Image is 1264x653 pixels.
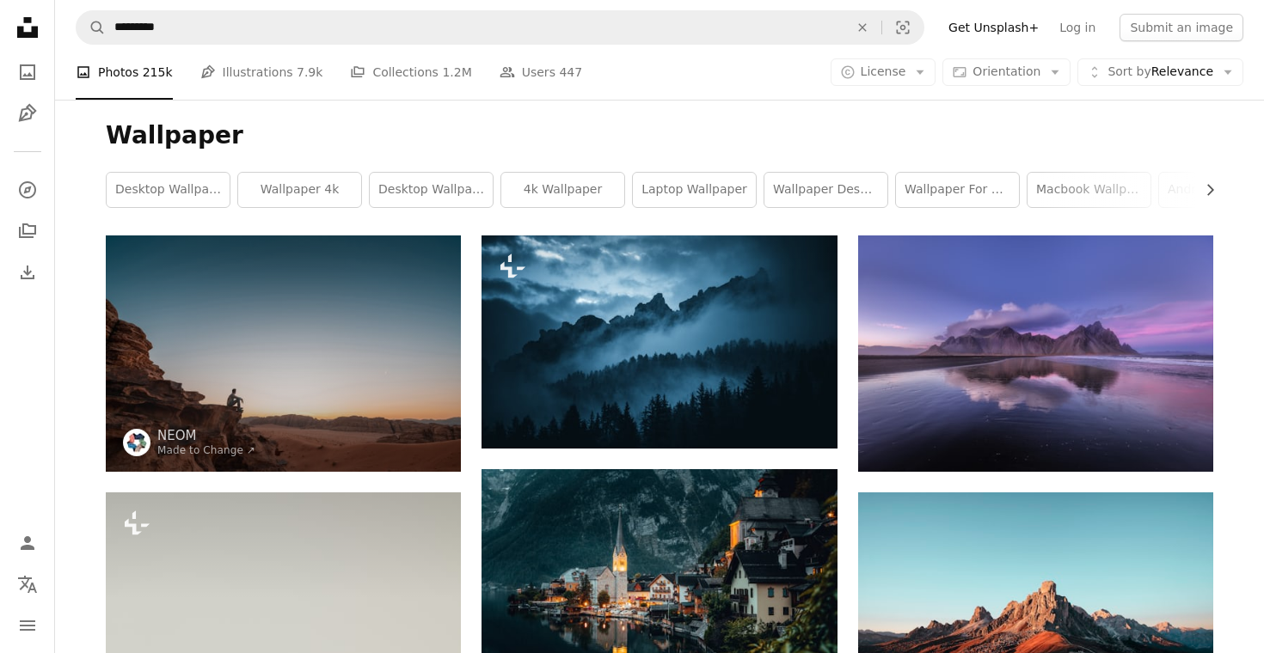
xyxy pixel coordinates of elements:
[76,10,924,45] form: Find visuals sitewide
[500,45,582,100] a: Users 447
[942,58,1071,86] button: Orientation
[896,173,1019,207] a: wallpaper for mobile
[764,173,887,207] a: wallpaper desktop
[482,235,837,449] img: a mountain range covered in fog and clouds
[10,526,45,560] a: Log in / Sign up
[1077,58,1243,86] button: Sort byRelevance
[1108,64,1150,78] span: Sort by
[482,333,837,349] a: a mountain range covered in fog and clouds
[633,173,756,207] a: laptop wallpaper
[107,173,230,207] a: desktop wallpapers
[844,11,881,44] button: Clear
[858,345,1213,361] a: photo of mountain
[106,235,461,472] img: a man sitting on a rock in the desert
[882,11,923,44] button: Visual search
[10,608,45,643] button: Menu
[10,214,45,248] a: Collections
[831,58,936,86] button: License
[106,120,1213,151] h1: Wallpaper
[157,427,255,444] a: NEOM
[861,64,906,78] span: License
[10,173,45,207] a: Explore
[10,255,45,290] a: Download History
[1049,14,1106,41] a: Log in
[858,602,1213,618] a: brown rock formation under blue sky
[106,345,461,361] a: a man sitting on a rock in the desert
[200,45,323,100] a: Illustrations 7.9k
[370,173,493,207] a: desktop wallpaper
[1120,14,1243,41] button: Submit an image
[858,235,1213,472] img: photo of mountain
[350,45,471,100] a: Collections 1.2M
[10,96,45,131] a: Illustrations
[297,63,322,82] span: 7.9k
[482,575,837,590] a: houses near lake
[559,63,582,82] span: 447
[1108,64,1213,81] span: Relevance
[10,567,45,601] button: Language
[1194,173,1213,207] button: scroll list to the right
[10,55,45,89] a: Photos
[938,14,1049,41] a: Get Unsplash+
[123,429,150,456] img: Go to NEOM's profile
[501,173,624,207] a: 4k wallpaper
[442,63,471,82] span: 1.2M
[973,64,1040,78] span: Orientation
[1028,173,1150,207] a: macbook wallpaper
[157,444,255,456] a: Made to Change ↗
[77,11,106,44] button: Search Unsplash
[238,173,361,207] a: wallpaper 4k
